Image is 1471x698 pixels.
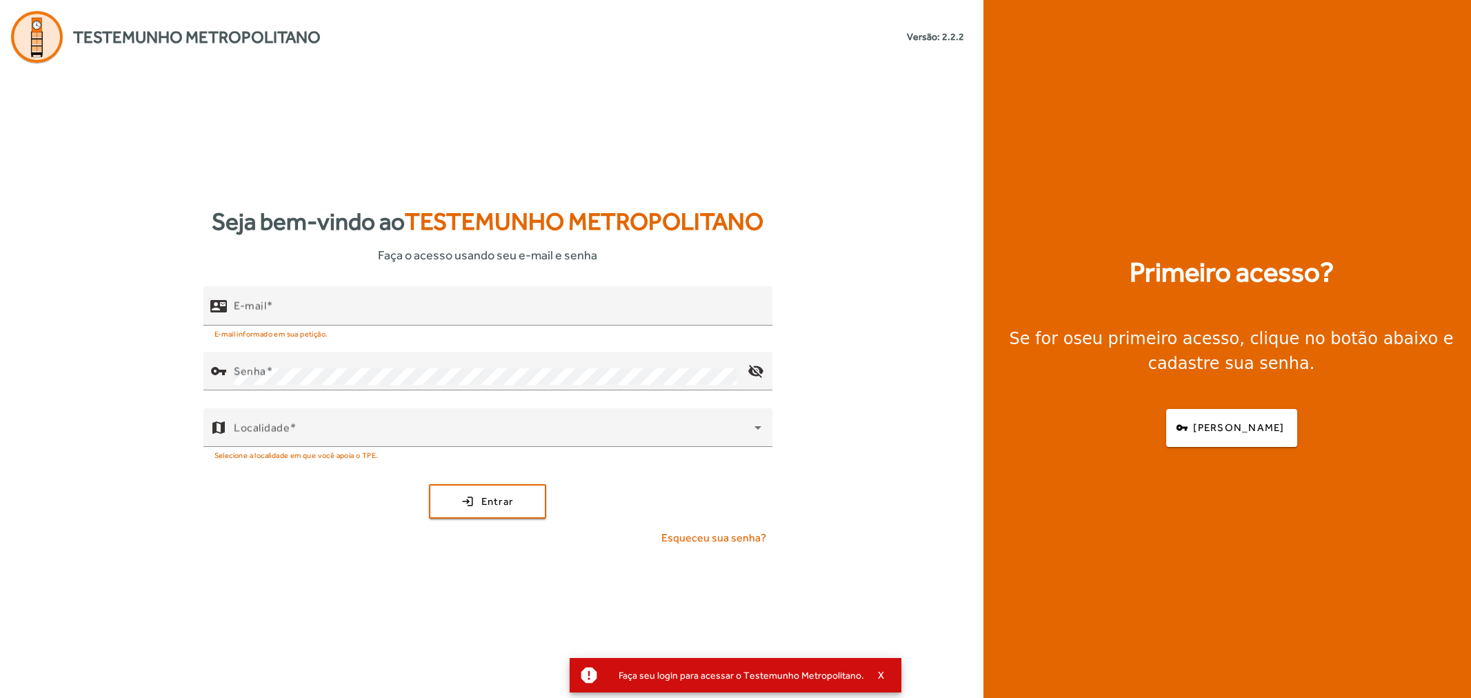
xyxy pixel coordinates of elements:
[378,246,597,264] span: Faça o acesso usando seu e-mail e senha
[214,447,379,462] mat-hint: Selecione a localidade em que você apoia o TPE.
[210,297,227,314] mat-icon: contact_mail
[1130,252,1334,293] strong: Primeiro acesso?
[1193,420,1284,436] span: [PERSON_NAME]
[1073,329,1239,348] strong: seu primeiro acesso
[608,666,864,685] div: Faça seu login para acessar o Testemunho Metropolitano.
[234,364,266,377] mat-label: Senha
[212,203,763,240] strong: Seja bem-vindo ao
[907,30,964,44] small: Versão: 2.2.2
[11,11,63,63] img: Logo Agenda
[1166,409,1297,447] button: [PERSON_NAME]
[739,355,772,388] mat-icon: visibility_off
[878,669,885,681] span: X
[405,208,763,235] span: Testemunho Metropolitano
[481,494,514,510] span: Entrar
[234,421,290,434] mat-label: Localidade
[214,326,328,341] mat-hint: E-mail informado em sua petição.
[579,665,599,686] mat-icon: report
[73,25,321,50] span: Testemunho Metropolitano
[1000,326,1463,376] div: Se for o , clique no botão abaixo e cadastre sua senha.
[661,530,766,546] span: Esqueceu sua senha?
[210,363,227,379] mat-icon: vpn_key
[429,484,546,519] button: Entrar
[210,419,227,436] mat-icon: map
[234,299,266,312] mat-label: E-mail
[864,669,899,681] button: X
